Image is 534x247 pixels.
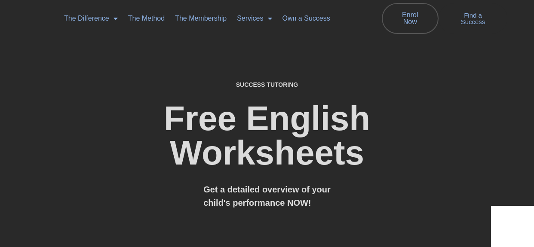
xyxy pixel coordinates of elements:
h4: SUCCESS TUTORING​ [196,81,338,88]
a: Own a Success [277,9,335,28]
nav: Menu [59,9,354,28]
span: Find a Success [451,12,494,25]
a: Enrol Now [382,3,439,34]
iframe: Chat Widget [491,206,534,247]
a: Services [232,9,277,28]
a: Find a Success [439,3,507,34]
a: The Membership [170,9,232,28]
a: The Method [123,9,170,28]
span: Enrol Now [396,12,425,25]
h3: Get a detailed overview of your child's performance NOW! [203,183,331,210]
h2: Free English Worksheets​ [108,101,426,170]
a: The Difference [59,9,123,28]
